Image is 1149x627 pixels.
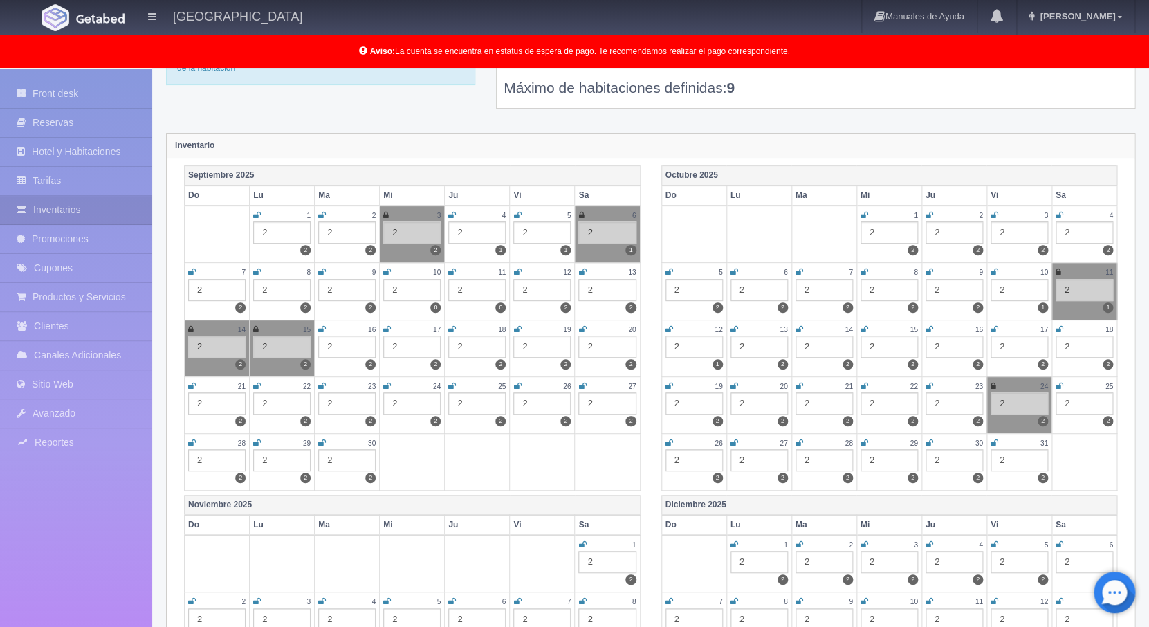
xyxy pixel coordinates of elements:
small: 6 [502,598,506,606]
div: 2 [730,449,788,471]
div: 2 [991,336,1048,358]
label: 2 [300,359,311,370]
small: 30 [975,439,982,447]
small: 7 [719,598,723,606]
label: 2 [778,473,788,483]
div: 2 [383,279,441,301]
label: 2 [365,245,376,255]
small: 7 [241,269,246,276]
th: Do [185,185,250,206]
b: Aviso: [370,46,395,56]
small: 6 [1109,541,1113,549]
div: 2 [796,392,853,415]
small: 4 [979,541,983,549]
div: 2 [861,336,918,358]
div: 2 [513,392,571,415]
small: 24 [433,383,441,390]
label: 2 [235,473,246,483]
th: Mi [380,515,445,535]
div: 2 [730,392,788,415]
small: 2 [979,212,983,219]
div: 2 [730,551,788,573]
small: 10 [1040,269,1048,276]
th: Sa [1051,515,1116,535]
small: 25 [498,383,506,390]
div: 2 [513,221,571,244]
th: Lu [726,515,791,535]
strong: Inventario [175,140,214,150]
label: 2 [843,473,853,483]
div: 2 [926,336,983,358]
label: 2 [300,416,311,426]
small: 3 [437,212,441,219]
small: 26 [563,383,571,390]
small: 24 [1040,383,1048,390]
th: Do [661,515,726,535]
div: 2 [730,336,788,358]
label: 1 [560,245,571,255]
small: 12 [563,269,571,276]
label: 2 [908,473,918,483]
div: Máximo de habitaciones definidas: [504,64,1128,98]
small: 28 [845,439,852,447]
th: Vi [986,515,1051,535]
label: 2 [908,574,918,585]
th: Sa [1051,185,1116,206]
small: 5 [719,269,723,276]
div: 2 [383,336,441,358]
div: 2 [188,449,246,471]
label: 2 [625,359,636,370]
small: 8 [914,269,918,276]
small: 9 [372,269,376,276]
label: 2 [430,245,441,255]
small: 19 [563,326,571,334]
label: 2 [908,245,918,255]
small: 10 [910,598,917,606]
th: Noviembre 2025 [185,495,641,515]
small: 4 [502,212,506,219]
label: 2 [365,416,376,426]
label: 2 [973,245,983,255]
small: 25 [1105,383,1113,390]
label: 2 [365,302,376,313]
small: 18 [498,326,506,334]
div: 2 [578,551,636,573]
small: 7 [849,269,853,276]
small: 11 [1105,269,1113,276]
div: 2 [991,279,1048,301]
div: 2 [1056,221,1113,244]
small: 17 [1040,326,1048,334]
small: 14 [845,326,852,334]
small: 27 [628,383,636,390]
small: 13 [628,269,636,276]
small: 22 [303,383,311,390]
small: 29 [910,439,917,447]
th: Diciembre 2025 [661,495,1117,515]
label: 1 [713,359,723,370]
small: 8 [784,598,788,606]
label: 2 [1038,359,1048,370]
div: 2 [1056,392,1113,415]
div: 2 [253,449,311,471]
small: 1 [784,541,788,549]
label: 2 [625,302,636,313]
label: 2 [1103,359,1113,370]
label: 2 [300,245,311,255]
small: 28 [238,439,246,447]
div: 2 [991,221,1048,244]
label: 2 [713,302,723,313]
label: 2 [495,359,506,370]
label: 0 [495,302,506,313]
label: 2 [235,416,246,426]
th: Vi [510,185,575,206]
label: 2 [560,359,571,370]
th: Ju [921,185,986,206]
small: 16 [368,326,376,334]
div: 2 [926,551,983,573]
label: 2 [560,416,571,426]
div: 2 [861,279,918,301]
small: 2 [849,541,853,549]
th: Ma [315,185,380,206]
th: Do [661,185,726,206]
div: 2 [926,221,983,244]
